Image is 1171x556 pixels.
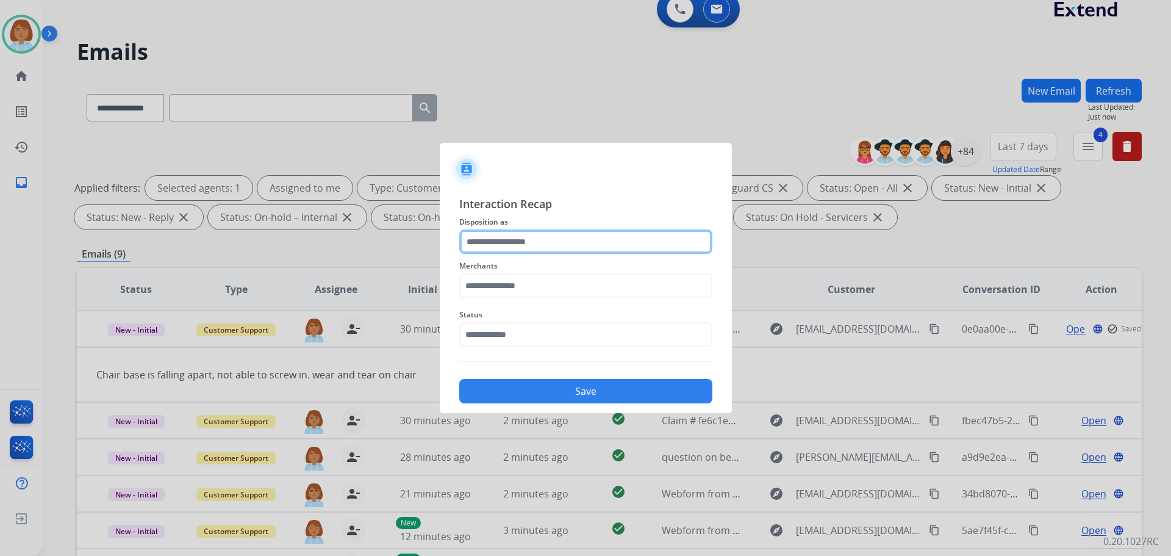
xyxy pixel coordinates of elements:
img: contact-recap-line.svg [459,361,712,362]
span: Status [459,308,712,322]
p: 0.20.1027RC [1103,534,1159,549]
span: Merchants [459,259,712,273]
span: Disposition as [459,215,712,229]
button: Save [459,379,712,403]
span: Interaction Recap [459,195,712,215]
img: contactIcon [452,154,481,184]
